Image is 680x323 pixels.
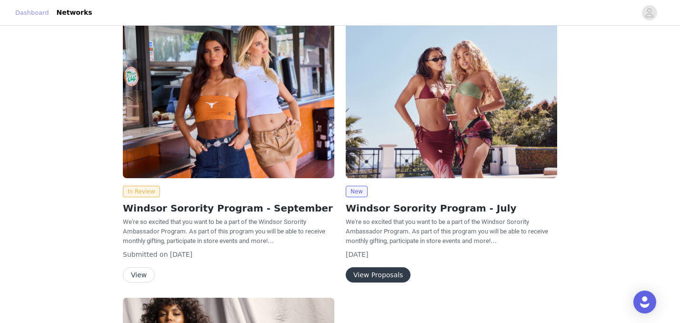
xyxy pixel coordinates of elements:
[51,2,98,23] a: Networks
[633,291,656,313] div: Open Intercom Messenger
[123,201,334,215] h2: Windsor Sorority Program - September
[346,186,368,197] span: New
[346,201,557,215] h2: Windsor Sorority Program - July
[645,5,654,20] div: avatar
[170,251,192,258] span: [DATE]
[346,218,548,244] span: We're so excited that you want to be a part of the Windsor Sorority Ambassador Program. As part o...
[123,251,168,258] span: Submitted on
[15,8,49,18] a: Dashboard
[346,267,410,283] button: View Proposals
[123,186,160,197] span: In Review
[346,272,410,279] a: View Proposals
[123,272,155,279] a: View
[346,251,368,258] span: [DATE]
[123,20,334,178] img: Windsor
[346,20,557,178] img: Windsor
[123,267,155,283] button: View
[123,218,325,244] span: We're so excited that you want to be a part of the Windsor Sorority Ambassador Program. As part o...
